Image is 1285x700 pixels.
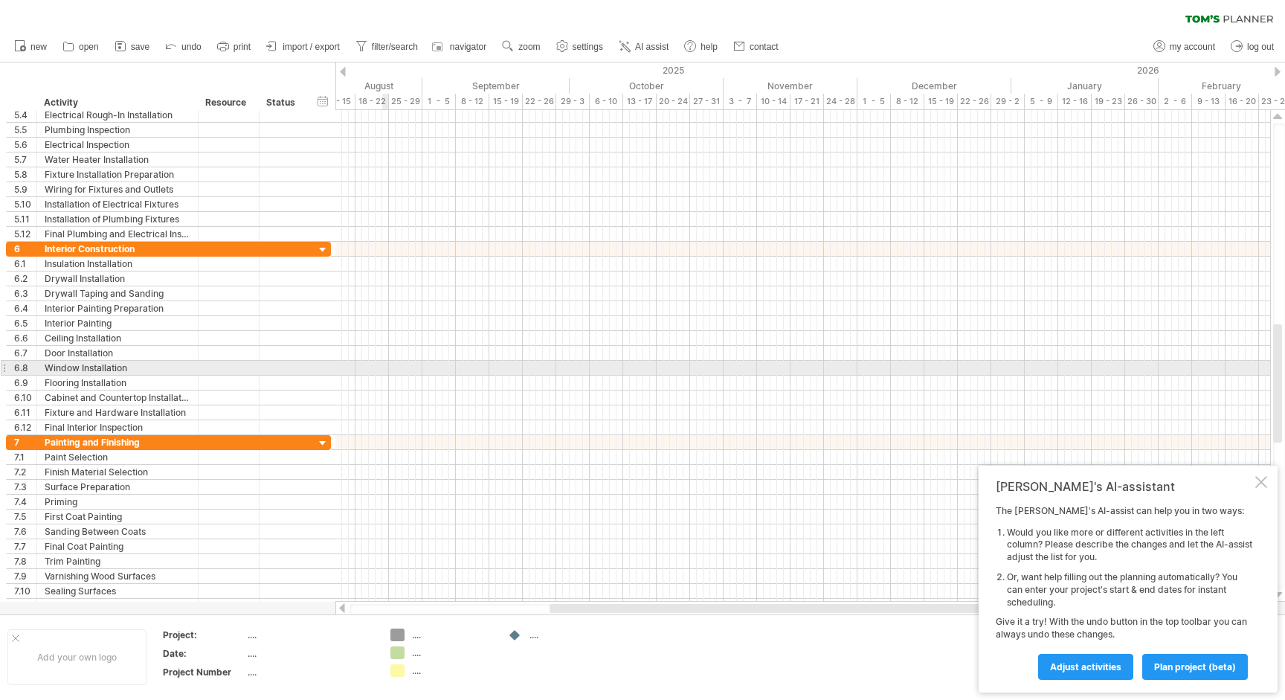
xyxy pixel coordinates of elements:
[14,316,36,330] div: 6.5
[45,599,190,613] div: Detail Work
[857,94,891,109] div: 1 - 5
[131,42,149,52] span: save
[556,94,590,109] div: 29 - 3
[163,666,245,678] div: Project Number
[615,37,673,57] a: AI assist
[14,331,36,345] div: 6.6
[1007,571,1252,609] li: Or, want help filling out the planning automatically? You can enter your project's start & end da...
[14,510,36,524] div: 7.5
[45,495,190,509] div: Priming
[14,197,36,211] div: 5.10
[389,94,422,109] div: 25 - 29
[701,42,718,52] span: help
[14,227,36,241] div: 5.12
[45,286,190,301] div: Drywall Taping and Sanding
[45,182,190,196] div: Wiring for Fixtures and Outlets
[45,554,190,568] div: Trim Painting
[322,94,355,109] div: 11 - 15
[45,510,190,524] div: First Coat Painting
[570,78,724,94] div: October 2025
[355,94,389,109] div: 18 - 22
[891,94,924,109] div: 8 - 12
[1025,94,1058,109] div: 5 - 9
[498,37,544,57] a: zoom
[14,138,36,152] div: 5.6
[14,212,36,226] div: 5.11
[518,42,540,52] span: zoom
[489,94,523,109] div: 15 - 19
[1038,654,1133,680] a: Adjust activities
[45,346,190,360] div: Door Installation
[958,94,991,109] div: 22 - 26
[45,301,190,315] div: Interior Painting Preparation
[14,108,36,122] div: 5.4
[1192,94,1226,109] div: 9 - 13
[263,37,344,57] a: import / export
[1050,661,1121,672] span: Adjust activities
[181,42,202,52] span: undo
[590,94,623,109] div: 6 - 10
[996,505,1252,679] div: The [PERSON_NAME]'s AI-assist can help you in two ways: Give it a try! With the undo button in th...
[14,182,36,196] div: 5.9
[553,37,608,57] a: settings
[824,94,857,109] div: 24 - 28
[412,664,493,677] div: ....
[248,629,373,641] div: ....
[14,569,36,583] div: 7.9
[14,391,36,405] div: 6.10
[234,42,251,52] span: print
[45,361,190,375] div: Window Installation
[205,95,251,110] div: Resource
[1247,42,1274,52] span: log out
[422,78,570,94] div: September 2025
[1226,94,1259,109] div: 16 - 20
[45,569,190,583] div: Varnishing Wood Surfaces
[45,331,190,345] div: Ceiling Installation
[1154,661,1236,672] span: plan project (beta)
[623,94,657,109] div: 13 - 17
[45,376,190,390] div: Flooring Installation
[14,435,36,449] div: 7
[757,94,790,109] div: 10 - 14
[45,152,190,167] div: Water Heater Installation
[724,78,857,94] div: November 2025
[690,94,724,109] div: 27 - 31
[14,465,36,479] div: 7.2
[14,405,36,420] div: 6.11
[59,37,103,57] a: open
[45,391,190,405] div: Cabinet and Countertop Installation
[680,37,722,57] a: help
[163,629,245,641] div: Project:
[45,197,190,211] div: Installation of Electrical Fixtures
[45,138,190,152] div: Electrical Inspection
[14,152,36,167] div: 5.7
[996,479,1252,494] div: [PERSON_NAME]'s AI-assistant
[44,95,190,110] div: Activity
[14,286,36,301] div: 6.3
[372,42,418,52] span: filter/search
[248,647,373,660] div: ....
[790,94,824,109] div: 17 - 21
[45,123,190,137] div: Plumbing Inspection
[213,37,255,57] a: print
[14,480,36,494] div: 7.3
[163,647,245,660] div: Date:
[30,42,47,52] span: new
[991,94,1025,109] div: 29 - 2
[14,539,36,553] div: 7.7
[45,539,190,553] div: Final Coat Painting
[14,450,36,464] div: 7.1
[1227,37,1278,57] a: log out
[857,78,1011,94] div: December 2025
[79,42,99,52] span: open
[456,94,489,109] div: 8 - 12
[14,257,36,271] div: 6.1
[635,42,669,52] span: AI assist
[14,272,36,286] div: 6.2
[573,42,603,52] span: settings
[412,646,493,659] div: ....
[14,242,36,256] div: 6
[724,94,757,109] div: 3 - 7
[45,450,190,464] div: Paint Selection
[1159,94,1192,109] div: 2 - 6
